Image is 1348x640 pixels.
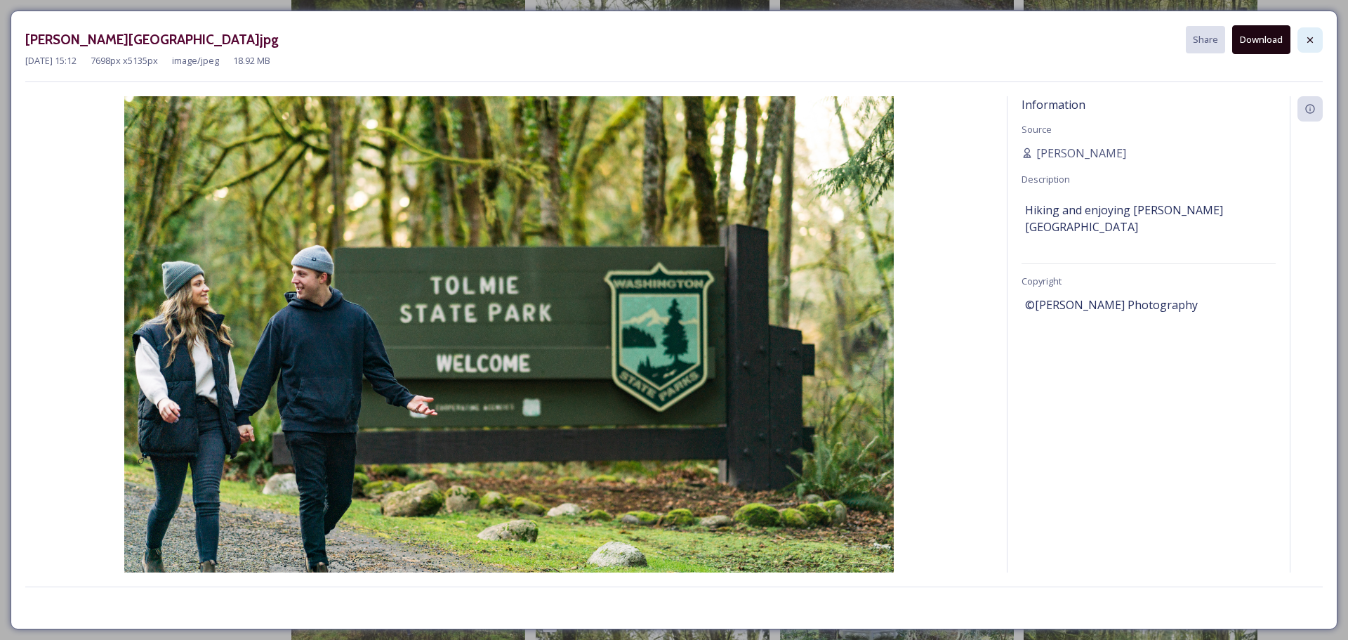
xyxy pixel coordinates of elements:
span: Copyright [1022,275,1062,287]
span: 18.92 MB [233,54,270,67]
span: [DATE] 15:12 [25,54,77,67]
button: Share [1186,26,1225,53]
span: 7698 px x 5135 px [91,54,158,67]
span: image/jpeg [172,54,219,67]
span: ©[PERSON_NAME] Photography [1025,296,1198,313]
button: Download [1232,25,1290,54]
span: Description [1022,173,1070,185]
img: I00001iEPyWJsjjA.jpg [25,96,993,610]
span: Information [1022,97,1085,112]
h3: [PERSON_NAME][GEOGRAPHIC_DATA]jpg [25,30,279,50]
span: Source [1022,123,1052,136]
span: Hiking and enjoying [PERSON_NAME][GEOGRAPHIC_DATA] [1025,202,1272,235]
span: [PERSON_NAME] [1036,145,1126,162]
